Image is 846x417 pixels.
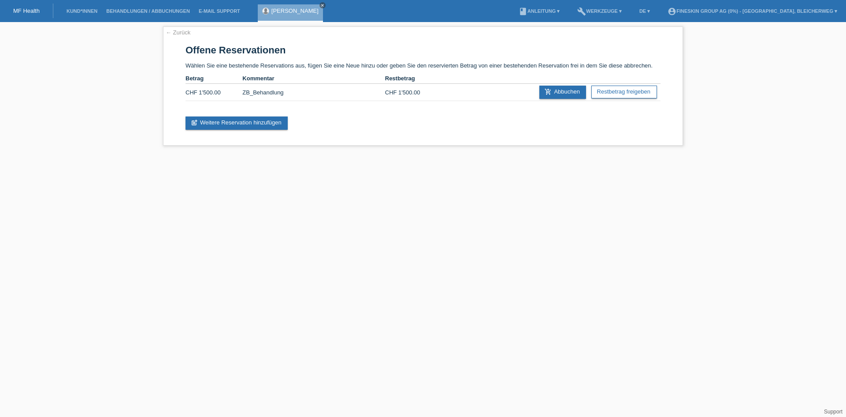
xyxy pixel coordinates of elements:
a: E-Mail Support [194,8,245,14]
i: account_circle [668,7,676,16]
a: account_circleFineSkin Group AG (0%) - [GEOGRAPHIC_DATA], Bleicherweg ▾ [663,8,842,14]
a: Behandlungen / Abbuchungen [102,8,194,14]
th: Betrag [186,73,242,84]
a: add_shopping_cartAbbuchen [539,86,586,99]
td: ZB_Behandlung [242,84,385,101]
a: DE ▾ [635,8,654,14]
i: add_shopping_cart [545,88,552,95]
a: bookAnleitung ▾ [514,8,564,14]
div: Wählen Sie eine bestehende Reservations aus, fügen Sie eine Neue hinzu oder geben Sie den reservi... [163,26,683,146]
a: Kund*innen [62,8,102,14]
th: Restbetrag [385,73,442,84]
a: Support [824,409,842,415]
a: close [319,2,326,8]
a: post_addWeitere Reservation hinzufügen [186,116,288,130]
a: [PERSON_NAME] [271,8,319,14]
a: Restbetrag freigeben [591,86,657,98]
td: CHF 1'500.00 [385,84,442,101]
i: build [577,7,586,16]
i: book [519,7,527,16]
a: MF Health [13,8,40,14]
i: close [320,3,325,8]
td: CHF 1'500.00 [186,84,242,101]
i: post_add [191,119,198,126]
a: buildWerkzeuge ▾ [573,8,626,14]
th: Kommentar [242,73,385,84]
h1: Offene Reservationen [186,45,660,56]
a: ← Zurück [166,29,190,36]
